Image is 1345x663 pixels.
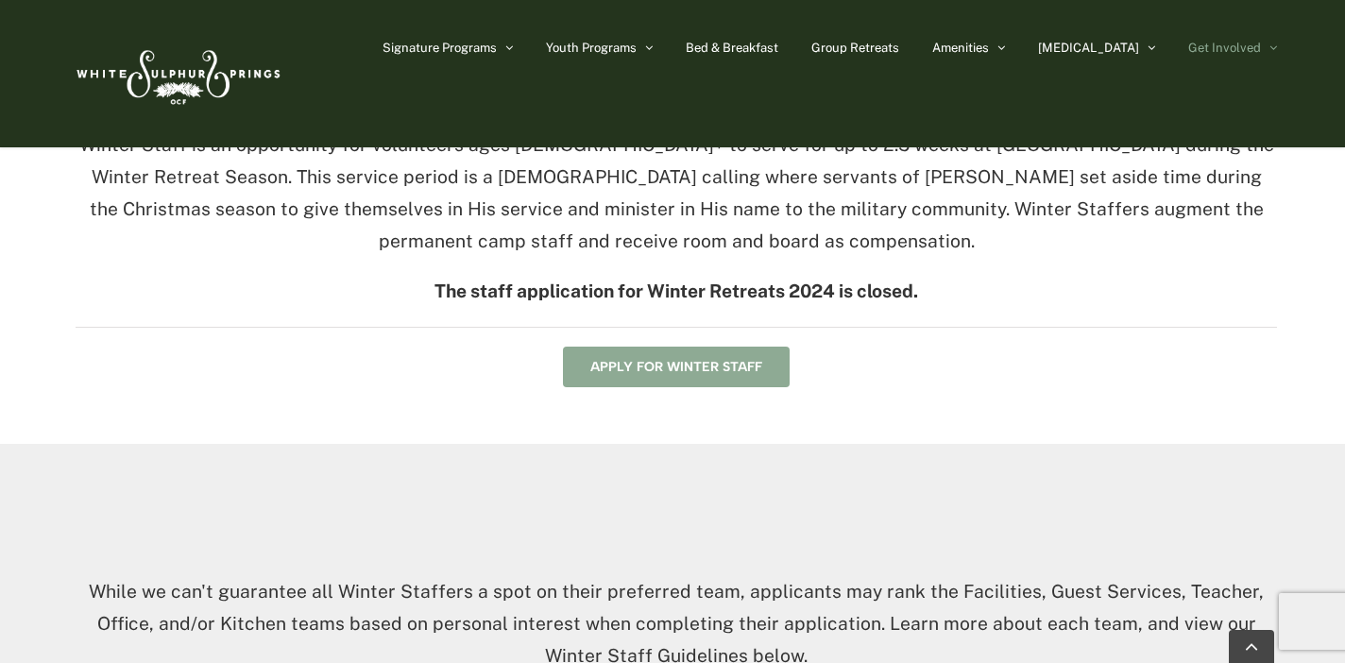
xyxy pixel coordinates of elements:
span: Bed & Breakfast [686,42,778,54]
strong: The staff application for Winter Retreats 2024 is closed. [434,280,918,301]
span: [MEDICAL_DATA] [1038,42,1139,54]
img: White Sulphur Springs Logo [68,29,285,118]
span: Get Involved [1188,42,1261,54]
span: Signature Programs [383,42,497,54]
span: Apply for Winter Staff [590,359,762,375]
span: Group Retreats [811,42,899,54]
span: Amenities [932,42,989,54]
a: Winter Staff Application [563,347,790,387]
p: Winter Staff is an opportunity for volunteers ages [DEMOGRAPHIC_DATA]+ to serve for up to 2.5 wee... [76,129,1277,257]
span: Youth Programs [546,42,637,54]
